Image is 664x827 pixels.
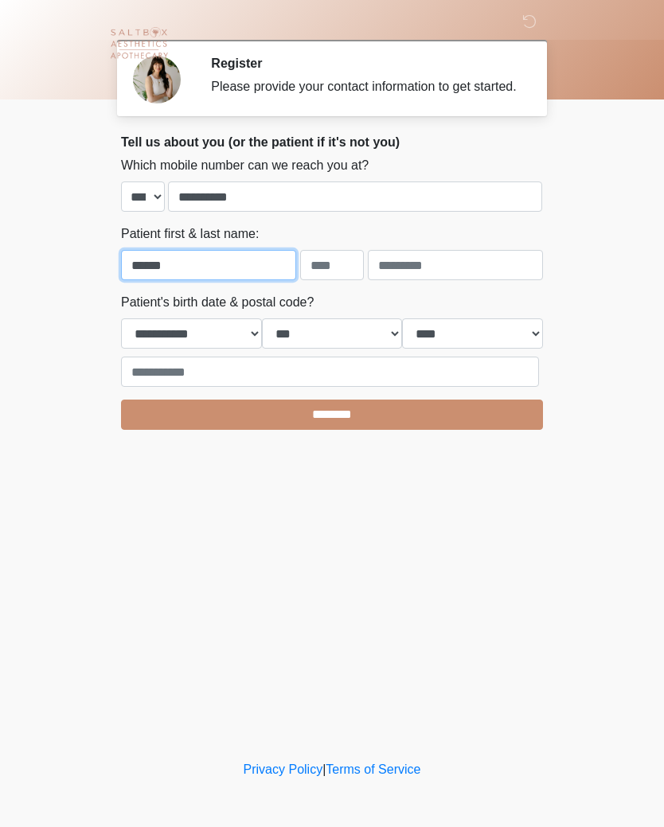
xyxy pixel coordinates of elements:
a: | [322,763,326,776]
label: Which mobile number can we reach you at? [121,156,369,175]
a: Privacy Policy [244,763,323,776]
img: Saltbox Aesthetics Logo [105,12,173,80]
label: Patient first & last name: [121,224,259,244]
h2: Tell us about you (or the patient if it's not you) [121,135,543,150]
a: Terms of Service [326,763,420,776]
label: Patient's birth date & postal code? [121,293,314,312]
